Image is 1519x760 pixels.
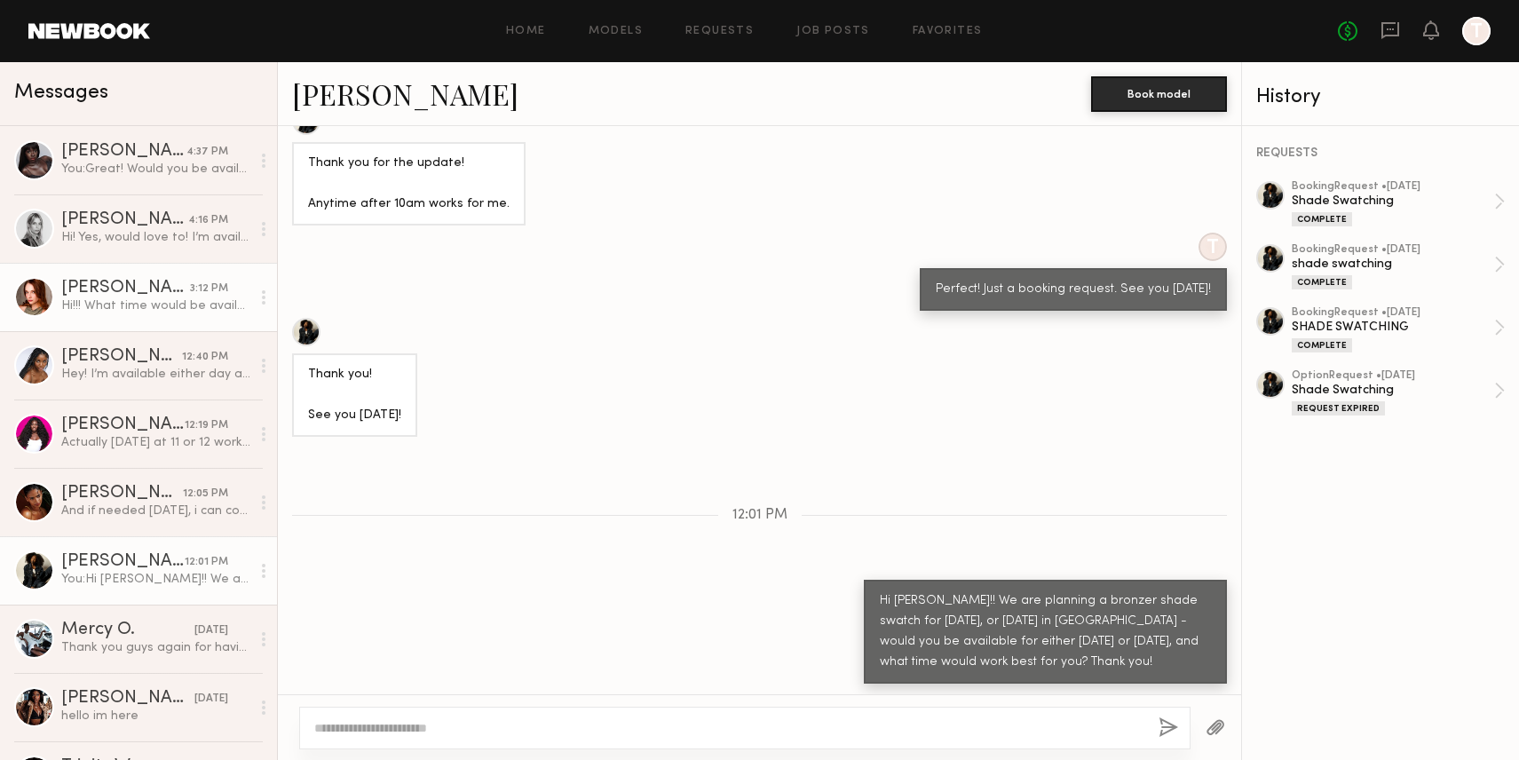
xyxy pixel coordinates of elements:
[1292,338,1352,352] div: Complete
[185,554,228,571] div: 12:01 PM
[61,690,194,708] div: [PERSON_NAME]
[1292,181,1494,193] div: booking Request • [DATE]
[61,161,250,178] div: You: Great! Would you be available at all [DATE]?
[308,365,401,426] div: Thank you! See you [DATE]!
[61,621,194,639] div: Mercy O.
[186,144,228,161] div: 4:37 PM
[1292,307,1505,352] a: bookingRequest •[DATE]SHADE SWATCHINGComplete
[1292,319,1494,336] div: SHADE SWATCHING
[1292,370,1505,416] a: optionRequest •[DATE]Shade SwatchingRequest Expired
[61,143,186,161] div: [PERSON_NAME]
[1292,307,1494,319] div: booking Request • [DATE]
[61,416,185,434] div: [PERSON_NAME]
[61,366,250,383] div: Hey! I’m available either day anytime!
[61,639,250,656] div: Thank you guys again for having me. 😊🙏🏿
[14,83,108,103] span: Messages
[194,622,228,639] div: [DATE]
[61,280,190,297] div: [PERSON_NAME]
[61,348,182,366] div: [PERSON_NAME]
[182,349,228,366] div: 12:40 PM
[190,281,228,297] div: 3:12 PM
[61,708,250,724] div: hello im here
[1292,275,1352,289] div: Complete
[61,434,250,451] div: Actually [DATE] at 11 or 12 works too so whichever fits your schedule best
[506,26,546,37] a: Home
[1256,87,1505,107] div: History
[183,486,228,503] div: 12:05 PM
[880,591,1211,673] div: Hi [PERSON_NAME]!! We are planning a bronzer shade swatch for [DATE], or [DATE] in [GEOGRAPHIC_DA...
[61,553,185,571] div: [PERSON_NAME]
[185,417,228,434] div: 12:19 PM
[1292,256,1494,273] div: shade swatching
[188,212,228,229] div: 4:16 PM
[1292,401,1385,416] div: Request Expired
[1292,382,1494,399] div: Shade Swatching
[308,154,510,215] div: Thank you for the update! Anytime after 10am works for me.
[1091,85,1227,100] a: Book model
[1091,76,1227,112] button: Book model
[61,571,250,588] div: You: Hi [PERSON_NAME]!! We are planning a bronzer shade swatch for [DATE], or [DATE] in [GEOGRAPH...
[1292,181,1505,226] a: bookingRequest •[DATE]Shade SwatchingComplete
[685,26,754,37] a: Requests
[732,508,787,523] span: 12:01 PM
[1256,147,1505,160] div: REQUESTS
[1292,244,1494,256] div: booking Request • [DATE]
[61,297,250,314] div: Hi!!! What time would be available for [DATE]? I could do like noon [DATE]?
[61,485,183,503] div: [PERSON_NAME]
[292,75,518,113] a: [PERSON_NAME]
[913,26,983,37] a: Favorites
[589,26,643,37] a: Models
[1462,17,1491,45] a: T
[796,26,870,37] a: Job Posts
[936,280,1211,300] div: Perfect! Just a booking request. See you [DATE]!
[1292,193,1494,210] div: Shade Swatching
[61,211,188,229] div: [PERSON_NAME]
[61,503,250,519] div: And if needed [DATE], i can come anytime between 1 and 4:30
[1292,370,1494,382] div: option Request • [DATE]
[61,229,250,246] div: Hi! Yes, would love to! I’m available [DATE] Best time would be around 12pm Let me know if it wor...
[1292,244,1505,289] a: bookingRequest •[DATE]shade swatchingComplete
[194,691,228,708] div: [DATE]
[1292,212,1352,226] div: Complete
